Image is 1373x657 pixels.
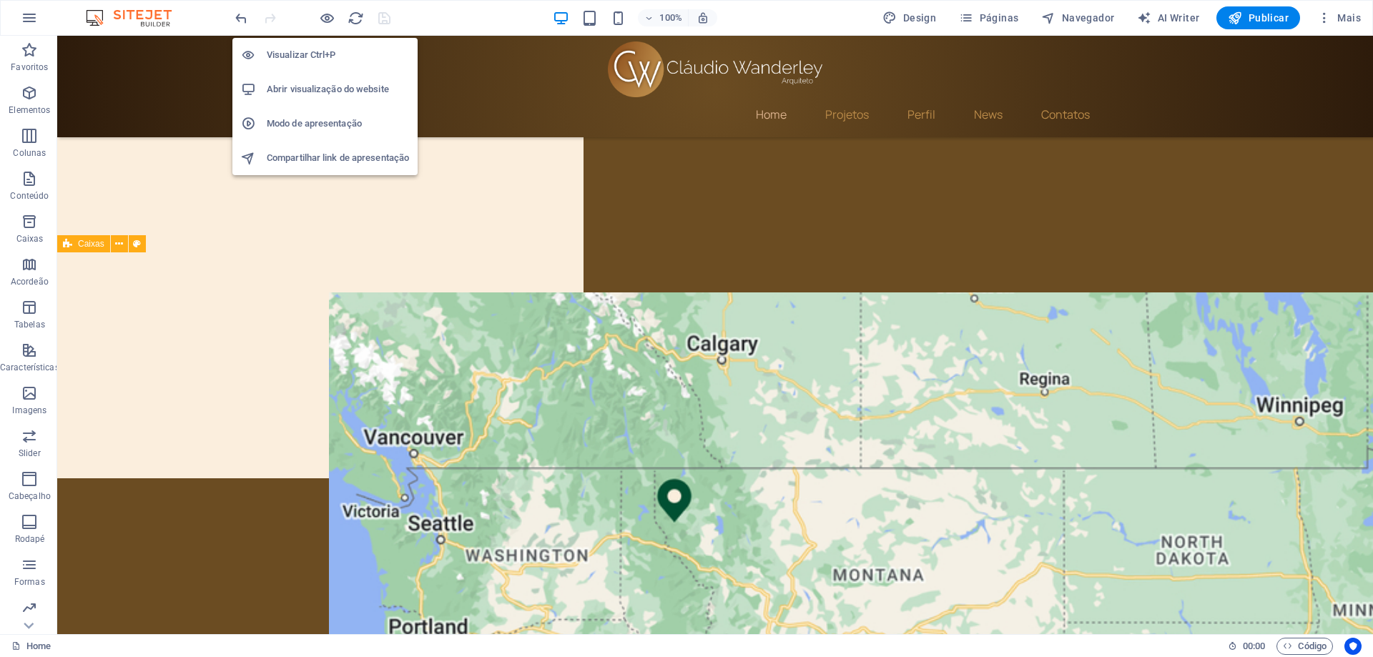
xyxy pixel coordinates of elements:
[267,115,409,132] h6: Modo de apresentação
[1276,638,1333,655] button: Código
[12,405,46,416] p: Imagens
[232,9,250,26] button: undo
[267,149,409,167] h6: Compartilhar link de apresentação
[16,233,44,244] p: Caixas
[1228,11,1289,25] span: Publicar
[19,448,41,459] p: Slider
[1312,6,1367,29] button: Mais
[9,104,50,116] p: Elementos
[13,147,46,159] p: Colunas
[877,6,942,29] div: Design (Ctrl+Alt+Y)
[1317,11,1361,25] span: Mais
[659,9,682,26] h6: 100%
[1131,6,1205,29] button: AI Writer
[14,576,45,588] p: Formas
[347,9,364,26] button: reload
[11,276,49,287] p: Acordeão
[1228,638,1266,655] h6: Tempo de sessão
[697,11,709,24] i: Ao redimensionar, ajusta automaticamente o nível de zoom para caber no dispositivo escolhido.
[267,81,409,98] h6: Abrir visualização do website
[1344,638,1362,655] button: Usercentrics
[882,11,936,25] span: Design
[877,6,942,29] button: Design
[959,11,1018,25] span: Páginas
[1041,11,1114,25] span: Navegador
[1137,11,1199,25] span: AI Writer
[953,6,1024,29] button: Páginas
[10,190,49,202] p: Conteúdo
[14,319,45,330] p: Tabelas
[1283,638,1327,655] span: Código
[267,46,409,64] h6: Visualizar Ctrl+P
[638,9,689,26] button: 100%
[9,490,51,502] p: Cabeçalho
[11,638,51,655] a: Clique para cancelar a seleção. Clique duas vezes para abrir as Páginas
[1243,638,1265,655] span: 00 00
[1253,641,1255,651] span: :
[233,10,250,26] i: Desfazer: change_data (Ctrl+Z)
[82,9,190,26] img: Editor Logo
[11,61,48,73] p: Favoritos
[1216,6,1300,29] button: Publicar
[15,533,45,545] p: Rodapé
[78,239,104,248] span: Caixas
[1035,6,1120,29] button: Navegador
